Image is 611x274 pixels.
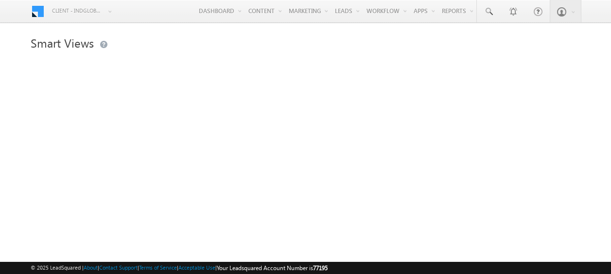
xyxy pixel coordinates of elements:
[99,264,138,271] a: Contact Support
[31,263,328,273] span: © 2025 LeadSquared | | | | |
[313,264,328,272] span: 77195
[139,264,177,271] a: Terms of Service
[217,264,328,272] span: Your Leadsquared Account Number is
[52,6,103,16] span: Client - indglobal2 (77195)
[84,264,98,271] a: About
[31,35,94,51] span: Smart Views
[178,264,215,271] a: Acceptable Use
